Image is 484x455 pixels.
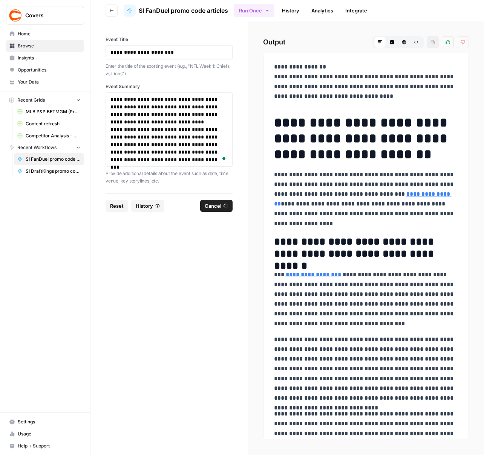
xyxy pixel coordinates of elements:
p: Enter the title of the sporting event (e.g., "NFL Week 1: Chiefs vs Lions") [106,62,233,77]
span: Content refresh [26,120,81,127]
a: Analytics [307,5,338,17]
a: Content refresh [14,118,84,130]
a: Usage [6,428,84,440]
button: Recent Grids [6,94,84,106]
a: Home [6,28,84,40]
button: Reset [106,200,128,212]
img: Covers Logo [9,9,22,22]
span: Opportunities [18,67,81,73]
span: Home [18,30,81,37]
a: SI FanDuel promo code articles [14,153,84,165]
button: Recent Workflows [6,142,84,153]
button: Help + Support [6,440,84,452]
button: History [131,200,164,212]
span: Cancel [205,202,221,210]
span: Your Data [18,79,81,85]
span: Recent Grids [17,97,45,103]
span: Competitor Analysis - URL Specific Grid [26,132,81,139]
label: Event Summary [106,83,233,90]
a: Opportunities [6,64,84,76]
a: History [277,5,304,17]
span: SI DraftKings promo code articles [26,168,81,175]
h2: Output [263,36,469,48]
a: MLB P&P BETMGM (Production) Grid (1) [14,106,84,118]
a: Your Data [6,76,84,88]
span: SI FanDuel promo code articles [26,156,81,163]
a: Insights [6,52,84,64]
span: Usage [18,431,81,437]
a: SI DraftKings promo code articles [14,165,84,177]
a: Settings [6,416,84,428]
div: To enrich screen reader interactions, please activate Accessibility in Grammarly extension settings [110,96,228,163]
a: SI FanDuel promo code articles [124,5,228,17]
span: Covers [25,12,71,19]
button: Cancel [200,200,233,212]
span: History [136,202,153,210]
span: SI FanDuel promo code articles [139,6,228,15]
span: Help + Support [18,443,81,449]
span: Insights [18,55,81,61]
span: MLB P&P BETMGM (Production) Grid (1) [26,108,81,115]
span: Reset [110,202,124,210]
button: Workspace: Covers [6,6,84,25]
a: Competitor Analysis - URL Specific Grid [14,130,84,142]
p: Provide additional details about the event such as date, time, venue, key storylines, etc. [106,170,233,184]
label: Event Title [106,36,233,43]
button: Run Once [234,4,274,17]
span: Browse [18,43,81,49]
a: Browse [6,40,84,52]
a: Integrate [341,5,372,17]
span: Recent Workflows [17,144,57,151]
span: Settings [18,418,81,425]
